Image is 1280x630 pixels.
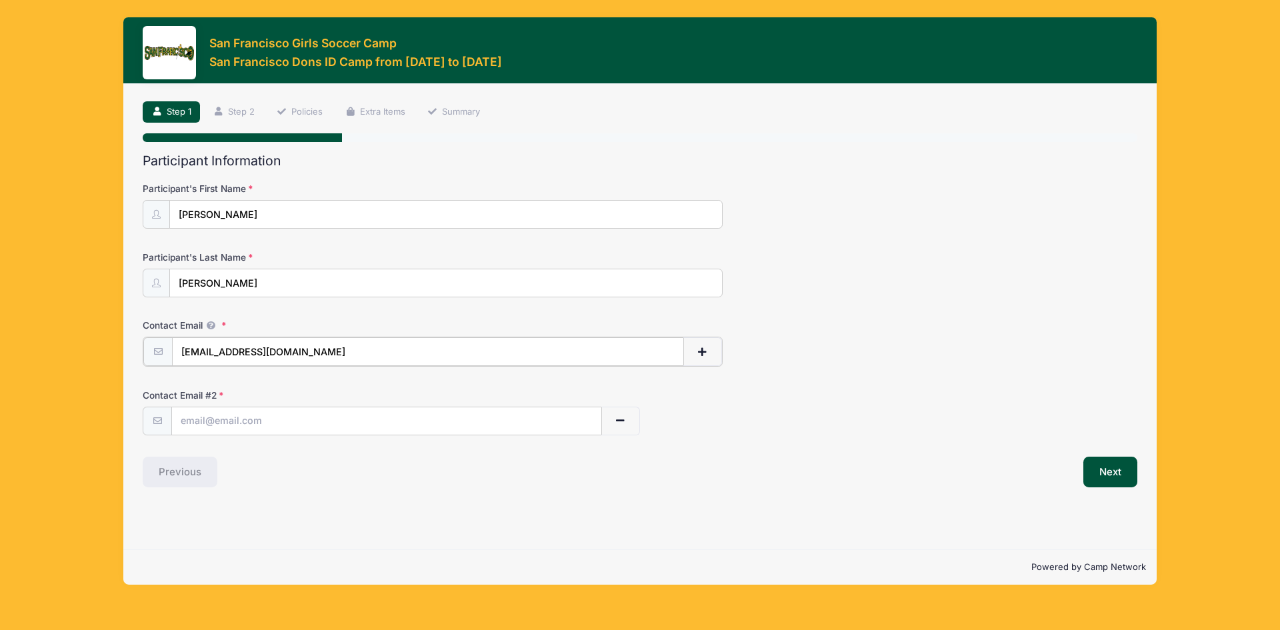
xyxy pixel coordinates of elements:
[418,101,489,123] a: Summary
[211,390,217,401] span: 2
[143,319,474,332] label: Contact Email
[1083,457,1137,487] button: Next
[336,101,414,123] a: Extra Items
[143,182,474,195] label: Participant's First Name
[143,251,474,264] label: Participant's Last Name
[171,407,602,435] input: email@email.com
[143,101,200,123] a: Step 1
[204,101,263,123] a: Step 2
[169,200,723,229] input: Participant's First Name
[143,153,1137,169] h2: Participant Information
[134,561,1146,574] p: Powered by Camp Network
[172,337,684,366] input: email@email.com
[169,269,723,297] input: Participant's Last Name
[209,36,502,50] h3: San Francisco Girls Soccer Camp
[268,101,332,123] a: Policies
[209,55,502,69] h3: San Francisco Dons ID Camp from [DATE] to [DATE]
[143,389,474,402] label: Contact Email #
